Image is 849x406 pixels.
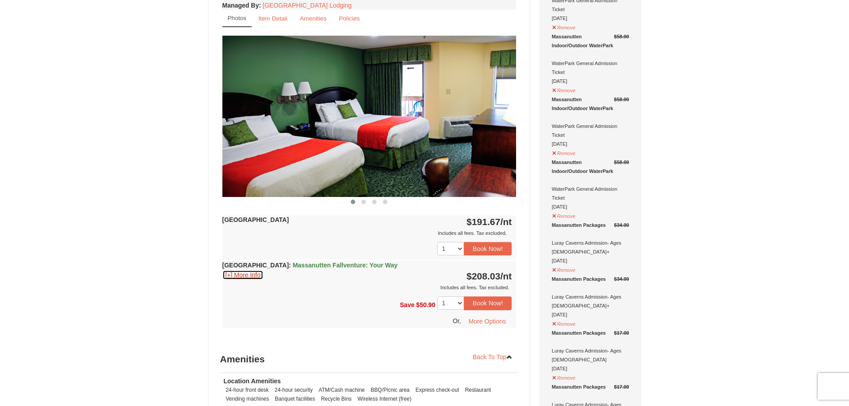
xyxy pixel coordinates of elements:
[552,32,629,50] div: Massanutten Indoor/Outdoor WaterPark
[355,394,414,403] li: Wireless Internet (free)
[464,242,512,255] button: Book Now!
[552,221,629,230] div: Massanutten Packages
[614,384,629,390] del: $17.00
[316,385,367,394] li: ATM/Cash machine
[224,394,271,403] li: Vending machines
[220,350,519,368] h3: Amenities
[222,229,512,238] div: Includes all fees. Tax excluded.
[339,15,360,22] small: Policies
[552,158,629,176] div: Massanutten Indoor/Outdoor WaterPark
[222,10,252,27] a: Photos
[294,10,332,27] a: Amenities
[224,385,271,394] li: 24-hour front desk
[467,217,512,227] strong: $191.67
[614,160,629,165] del: $58.00
[222,262,398,269] strong: [GEOGRAPHIC_DATA]
[463,315,512,328] button: More Options
[552,21,576,32] button: Remove
[222,2,261,9] strong: :
[222,283,512,292] div: Includes all fees. Tax excluded.
[614,34,629,39] del: $58.00
[263,2,352,9] a: [GEOGRAPHIC_DATA] Lodging
[222,270,264,280] button: [+] More Info
[293,262,398,269] span: Massanutten Fallventure: Your Way
[552,382,629,391] div: Massanutten Packages
[552,147,576,158] button: Remove
[222,36,517,197] img: 18876286-41-233aa5f3.jpg
[552,209,576,221] button: Remove
[319,394,354,403] li: Recycle Bins
[552,328,629,337] div: Massanutten Packages
[369,385,412,394] li: BBQ/Picnic area
[258,15,287,22] small: Item Detail
[614,330,629,336] del: $17.00
[552,328,629,373] div: Luray Caverns Admission- Ages [DEMOGRAPHIC_DATA] [DATE]
[400,301,414,308] span: Save
[552,275,629,319] div: Luray Caverns Admission- Ages [DEMOGRAPHIC_DATA]+ [DATE]
[272,385,315,394] li: 24-hour security
[614,222,629,228] del: $34.00
[552,32,629,86] div: WaterPark General Admission Ticket [DATE]
[222,2,259,9] span: Managed By
[552,95,629,148] div: WaterPark General Admission Ticket [DATE]
[464,296,512,310] button: Book Now!
[453,317,461,324] span: Or,
[416,301,435,308] span: $50.90
[253,10,293,27] a: Item Detail
[224,377,281,385] strong: Location Amenities
[552,317,576,328] button: Remove
[413,385,461,394] li: Express check-out
[463,385,493,394] li: Restaurant
[552,95,629,113] div: Massanutten Indoor/Outdoor WaterPark
[552,84,576,95] button: Remove
[467,350,519,364] a: Back To Top
[552,263,576,275] button: Remove
[552,275,629,283] div: Massanutten Packages
[467,271,500,281] span: $208.03
[552,371,576,382] button: Remove
[228,15,246,21] small: Photos
[552,158,629,211] div: WaterPark General Admission Ticket [DATE]
[300,15,327,22] small: Amenities
[614,97,629,102] del: $58.00
[500,271,512,281] span: /nt
[500,217,512,227] span: /nt
[614,276,629,282] del: $34.00
[273,394,317,403] li: Banquet facilities
[289,262,291,269] span: :
[552,221,629,265] div: Luray Caverns Admission- Ages [DEMOGRAPHIC_DATA]+ [DATE]
[222,216,289,223] strong: [GEOGRAPHIC_DATA]
[333,10,365,27] a: Policies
